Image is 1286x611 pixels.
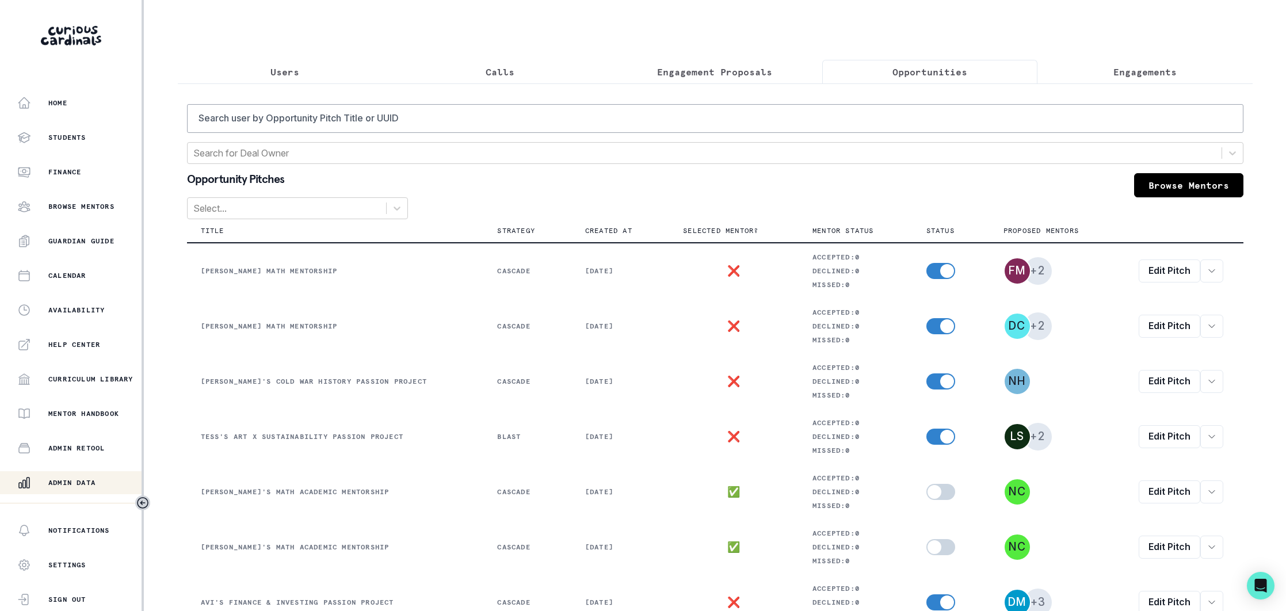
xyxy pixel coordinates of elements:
[48,98,67,108] p: Home
[48,202,115,211] p: Browse Mentors
[270,65,299,79] p: Users
[657,65,772,79] p: Engagement Proposals
[1009,265,1026,276] div: Felix Ortiz de Montellano
[201,266,470,276] p: [PERSON_NAME] Math Mentorship
[48,526,110,535] p: Notifications
[812,529,899,538] p: Accepted: 0
[497,266,557,276] p: Cascade
[48,409,119,418] p: Mentor Handbook
[497,598,557,607] p: Cascade
[1003,226,1079,235] p: Proposed Mentors
[1024,312,1052,340] span: +2
[486,65,514,79] p: Calls
[497,543,557,552] p: Cascade
[892,65,967,79] p: Opportunities
[812,487,899,497] p: Declined: 0
[727,543,741,552] p: ✅
[1139,425,1200,448] a: Edit Pitch
[1200,425,1223,448] button: row menu
[201,377,470,386] p: [PERSON_NAME]'s Cold War History Passion Project
[585,226,632,235] p: Created At
[585,266,655,276] p: [DATE]
[812,377,899,386] p: Declined: 0
[812,322,899,331] p: Declined: 0
[48,305,105,315] p: Availability
[48,595,86,604] p: Sign Out
[812,280,899,289] p: Missed: 0
[497,432,557,441] p: Blast
[926,226,955,235] p: Status
[812,418,899,427] p: Accepted: 0
[1009,486,1026,497] div: Nick Clark
[1113,65,1177,79] p: Engagements
[812,335,899,345] p: Missed: 0
[683,226,758,235] p: Selected Mentor?
[497,322,557,331] p: Cascade
[1009,541,1026,552] div: Nick Clark
[1139,370,1200,393] a: Edit Pitch
[48,560,86,570] p: Settings
[135,495,150,510] button: Toggle sidebar
[1024,423,1052,450] span: +2
[201,598,470,607] p: Avi's Finance & Investing Passion Project
[812,432,899,441] p: Declined: 0
[585,598,655,607] p: [DATE]
[497,487,557,497] p: Cascade
[1200,480,1223,503] button: row menu
[497,226,535,235] p: Strategy
[812,473,899,483] p: Accepted: 0
[812,543,899,552] p: Declined: 0
[812,446,899,455] p: Missed: 0
[812,363,899,372] p: Accepted: 0
[41,26,101,45] img: Curious Cardinals Logo
[48,167,81,177] p: Finance
[1200,370,1223,393] button: row menu
[812,556,899,566] p: Missed: 0
[812,308,899,317] p: Accepted: 0
[1010,431,1024,442] div: Lola Simon
[585,322,655,331] p: [DATE]
[1139,315,1200,338] a: Edit Pitch
[201,487,470,497] p: [PERSON_NAME]'s Math Academic Mentorship
[585,432,655,441] p: [DATE]
[812,391,899,400] p: Missed: 0
[48,444,105,453] p: Admin Retool
[1139,259,1200,282] a: Edit Pitch
[1009,376,1026,387] div: Natalia Hildebrand
[48,375,133,384] p: Curriculum Library
[48,133,86,142] p: Students
[1008,597,1026,608] div: Dalton Morgan
[48,271,86,280] p: Calendar
[48,478,96,487] p: Admin Data
[187,173,285,188] p: Opportunity Pitches
[585,543,655,552] p: [DATE]
[727,487,741,497] p: ✅
[48,340,100,349] p: Help Center
[727,266,741,276] p: ❌
[1200,259,1223,282] button: row menu
[201,432,470,441] p: Tess's Art x Sustainability Passion Project
[497,377,557,386] p: Cascade
[1200,536,1223,559] button: row menu
[201,226,224,235] p: Title
[812,253,899,262] p: Accepted: 0
[812,226,874,235] p: Mentor Status
[727,432,741,441] p: ❌
[812,598,899,607] p: Declined: 0
[201,322,470,331] p: [PERSON_NAME] Math Mentorship
[1139,536,1200,559] a: Edit Pitch
[727,377,741,386] p: ❌
[201,543,470,552] p: [PERSON_NAME]'s Math Academic Mentorship
[812,266,899,276] p: Declined: 0
[1009,320,1025,331] div: Daniel Coria
[48,236,115,246] p: Guardian Guide
[727,322,741,331] p: ❌
[812,584,899,593] p: Accepted: 0
[1134,173,1243,197] a: Browse Mentors
[1247,572,1274,599] div: Open Intercom Messenger
[1200,315,1223,338] button: row menu
[812,501,899,510] p: Missed: 0
[1024,257,1052,285] span: +2
[585,377,655,386] p: [DATE]
[1139,480,1200,503] a: Edit Pitch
